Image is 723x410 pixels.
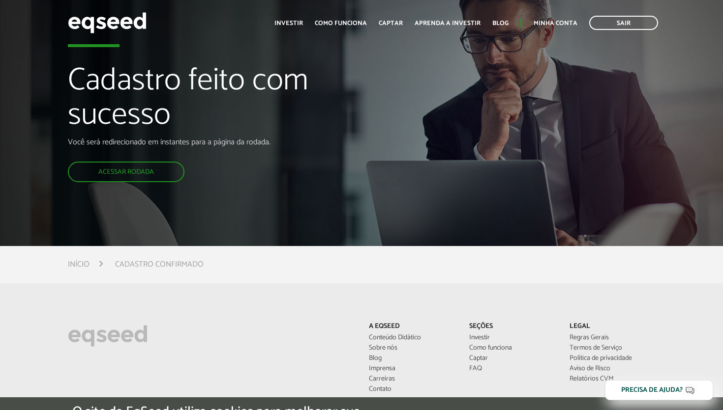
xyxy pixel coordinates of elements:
[315,20,367,27] a: Como funciona
[68,137,415,147] p: Você será redirecionado em instantes para a página da rodada.
[68,64,415,138] h1: Cadastro feito com sucesso
[369,376,454,383] a: Carreiras
[469,334,555,341] a: Investir
[570,355,655,362] a: Política de privacidade
[369,386,454,393] a: Contato
[570,345,655,352] a: Termos de Serviço
[534,20,577,27] a: Minha conta
[570,323,655,331] p: Legal
[274,20,303,27] a: Investir
[68,10,147,36] img: EqSeed
[570,334,655,341] a: Regras Gerais
[369,334,454,341] a: Conteúdo Didático
[369,323,454,331] p: A EqSeed
[68,323,148,349] img: EqSeed Logo
[589,16,658,30] a: Sair
[68,261,90,269] a: Início
[570,376,655,383] a: Relatórios CVM
[492,20,509,27] a: Blog
[469,365,555,372] a: FAQ
[415,20,481,27] a: Aprenda a investir
[369,355,454,362] a: Blog
[469,345,555,352] a: Como funciona
[369,345,454,352] a: Sobre nós
[469,355,555,362] a: Captar
[379,20,403,27] a: Captar
[570,365,655,372] a: Aviso de Risco
[369,365,454,372] a: Imprensa
[68,162,184,182] a: Acessar rodada
[469,323,555,331] p: Seções
[115,258,204,271] li: Cadastro confirmado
